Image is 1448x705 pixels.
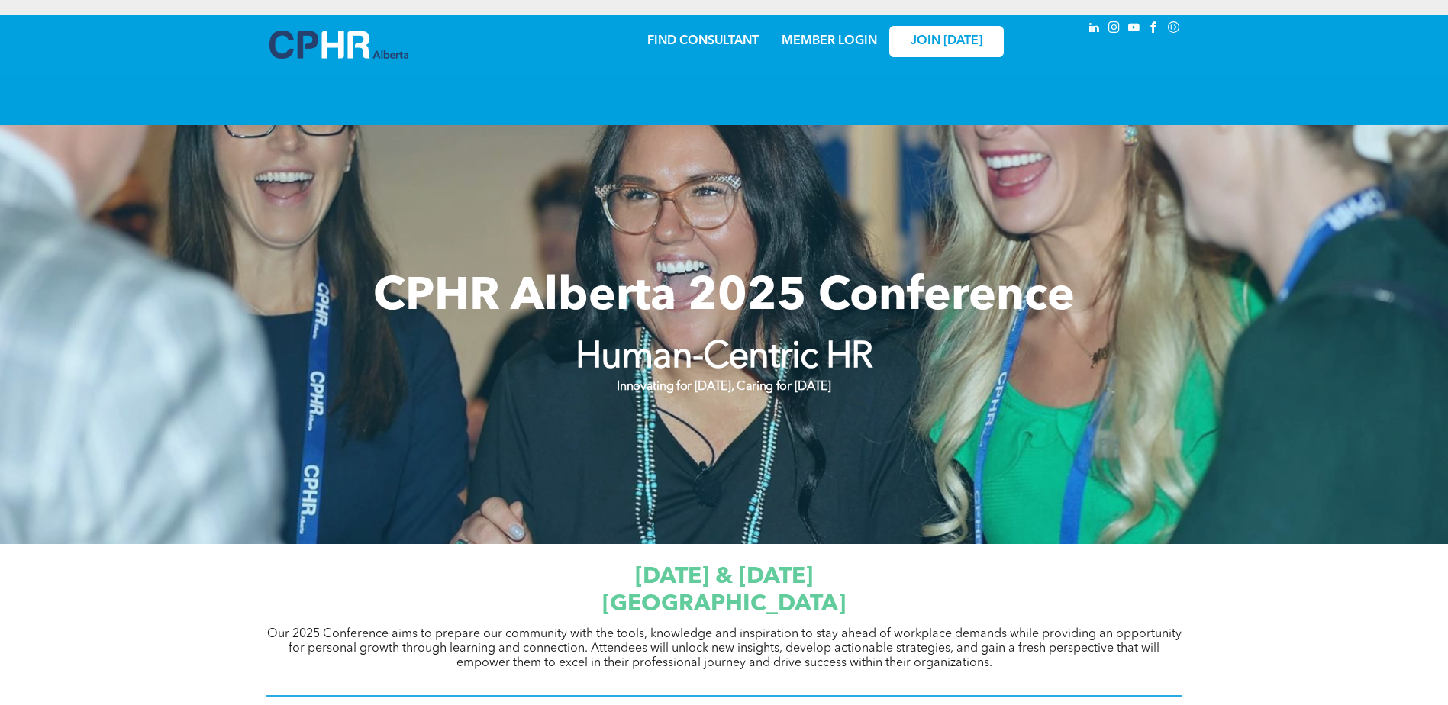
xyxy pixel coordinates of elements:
[782,35,877,47] a: MEMBER LOGIN
[1166,19,1182,40] a: Social network
[269,31,408,59] img: A blue and white logo for cp alberta
[635,565,813,588] span: [DATE] & [DATE]
[576,340,873,376] strong: Human-Centric HR
[267,628,1182,669] span: Our 2025 Conference aims to prepare our community with the tools, knowledge and inspiration to st...
[1146,19,1163,40] a: facebook
[647,35,759,47] a: FIND CONSULTANT
[1086,19,1103,40] a: linkedin
[373,275,1075,320] span: CPHR Alberta 2025 Conference
[911,34,982,49] span: JOIN [DATE]
[602,593,846,616] span: [GEOGRAPHIC_DATA]
[1106,19,1123,40] a: instagram
[617,381,830,393] strong: Innovating for [DATE], Caring for [DATE]
[889,26,1004,57] a: JOIN [DATE]
[1126,19,1143,40] a: youtube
